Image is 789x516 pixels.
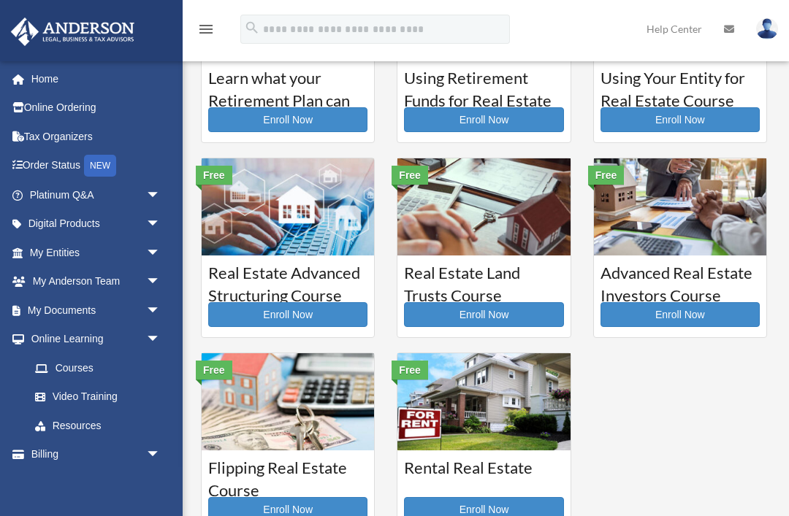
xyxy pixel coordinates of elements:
a: Digital Productsarrow_drop_down [10,209,183,239]
a: Platinum Q&Aarrow_drop_down [10,180,183,209]
a: Home [10,64,183,93]
a: Enroll Now [404,107,563,132]
a: menu [197,26,215,38]
a: Billingarrow_drop_down [10,440,183,469]
a: My Anderson Teamarrow_drop_down [10,267,183,296]
i: search [244,20,260,36]
div: Free [196,361,232,380]
h3: Using Your Entity for Real Estate Course [601,67,760,104]
div: NEW [84,155,116,177]
span: arrow_drop_down [146,296,175,326]
a: Video Training [20,382,183,412]
h3: Learn what your Retirement Plan can do for you [208,67,367,104]
div: Free [196,166,232,185]
img: User Pic [756,18,778,39]
a: Resources [20,411,183,440]
span: arrow_drop_down [146,440,175,470]
span: arrow_drop_down [146,325,175,355]
a: My Entitiesarrow_drop_down [10,238,183,267]
i: menu [197,20,215,38]
h3: Flipping Real Estate Course [208,457,367,493]
img: Anderson Advisors Platinum Portal [7,18,139,46]
a: My Documentsarrow_drop_down [10,296,183,325]
a: Enroll Now [601,302,760,327]
h3: Real Estate Land Trusts Course [404,262,563,299]
a: Enroll Now [404,302,563,327]
a: Courses [20,353,175,382]
div: Free [392,166,428,185]
a: Tax Organizers [10,122,183,151]
h3: Real Estate Advanced Structuring Course [208,262,367,299]
div: Free [392,361,428,380]
h3: Using Retirement Funds for Real Estate Investing Course [404,67,563,104]
span: arrow_drop_down [146,180,175,210]
h3: Rental Real Estate [404,457,563,493]
span: arrow_drop_down [146,238,175,268]
a: Enroll Now [601,107,760,132]
div: Free [588,166,625,185]
a: Enroll Now [208,107,367,132]
a: Enroll Now [208,302,367,327]
a: Order StatusNEW [10,151,183,181]
span: arrow_drop_down [146,267,175,297]
a: Online Ordering [10,93,183,123]
a: Online Learningarrow_drop_down [10,325,183,354]
span: arrow_drop_down [146,209,175,239]
h3: Advanced Real Estate Investors Course [601,262,760,299]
